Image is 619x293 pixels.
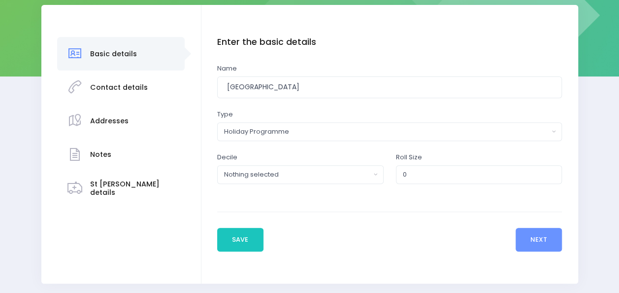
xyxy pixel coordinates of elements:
[217,37,562,47] h4: Enter the basic details
[90,150,111,159] h3: Notes
[90,50,137,58] h3: Basic details
[90,117,129,125] h3: Addresses
[516,228,562,252] button: Next
[217,110,233,119] label: Type
[217,228,263,252] button: Save
[90,83,148,92] h3: Contact details
[217,64,237,73] label: Name
[224,170,370,180] div: Nothing selected
[217,122,562,141] button: Holiday Programme
[90,180,175,197] h3: St [PERSON_NAME] details
[396,152,422,162] label: Roll Size
[217,152,237,162] label: Decile
[224,127,549,137] div: Holiday Programme
[217,165,384,184] button: Nothing selected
